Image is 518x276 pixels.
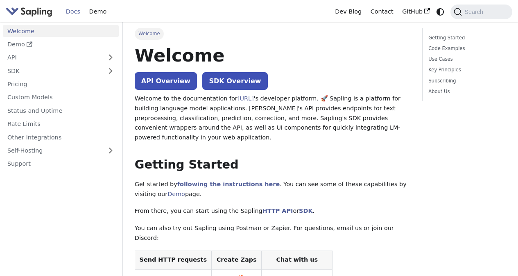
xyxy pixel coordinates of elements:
[398,5,434,18] a: GitHub
[135,28,164,39] span: Welcome
[3,91,119,103] a: Custom Models
[135,224,410,243] p: You can also try out Sapling using Postman or Zapier. For questions, email us or join our Discord:
[3,131,119,143] a: Other Integrations
[3,118,119,130] a: Rate Limits
[3,52,102,64] a: API
[135,251,211,270] th: Send HTTP requests
[135,157,410,172] h2: Getting Started
[135,94,410,143] p: Welcome to the documentation for 's developer platform. 🚀 Sapling is a platform for building lang...
[428,55,503,63] a: Use Cases
[428,88,503,96] a: About Us
[450,5,512,19] button: Search (Command+K)
[102,65,119,77] button: Expand sidebar category 'SDK'
[428,34,503,42] a: Getting Started
[135,44,410,66] h1: Welcome
[6,6,55,18] a: Sapling.aiSapling.ai
[262,251,333,270] th: Chat with us
[238,95,254,102] a: [URL]
[3,105,119,116] a: Status and Uptime
[3,158,119,170] a: Support
[299,208,312,214] a: SDK
[330,5,366,18] a: Dev Blog
[3,65,102,77] a: SDK
[462,9,488,15] span: Search
[167,191,185,197] a: Demo
[262,208,293,214] a: HTTP API
[211,251,262,270] th: Create Zaps
[434,6,446,18] button: Switch between dark and light mode (currently system mode)
[61,5,85,18] a: Docs
[177,181,280,187] a: following the instructions here
[135,180,410,199] p: Get started by . You can see some of these capabilities by visiting our page.
[135,28,410,39] nav: Breadcrumbs
[3,145,119,157] a: Self-Hosting
[85,5,111,18] a: Demo
[3,25,119,37] a: Welcome
[3,39,119,50] a: Demo
[428,45,503,52] a: Code Examples
[135,72,197,90] a: API Overview
[428,77,503,85] a: Subscribing
[135,206,410,216] p: From there, you can start using the Sapling or .
[202,72,267,90] a: SDK Overview
[366,5,398,18] a: Contact
[3,78,119,90] a: Pricing
[6,6,52,18] img: Sapling.ai
[102,52,119,64] button: Expand sidebar category 'API'
[428,66,503,74] a: Key Principles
